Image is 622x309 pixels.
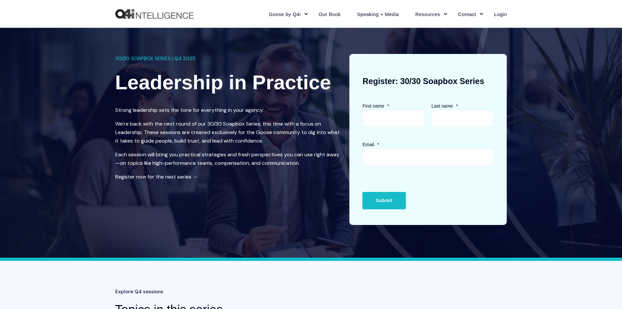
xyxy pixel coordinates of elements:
[115,287,163,297] span: Explore Q4 sessions
[362,103,384,109] span: First name
[115,68,334,96] h1: Leadership in Practice
[362,67,494,95] h3: Register: 30/30 Soapbox Series
[431,103,453,109] span: Last name
[115,150,340,167] p: Each session will bring you practical strategies and fresh perspectives you can use right away—on...
[115,54,195,63] span: 30/30 SOAPBOX SERIES | Q4 2025
[362,142,374,147] span: Email
[115,120,340,145] p: We’re back with the next round of our 30/30 Soapbox Series, this time with a focus on Leadership....
[115,9,194,19] a: Back to Home
[115,9,194,19] img: Q4intelligence, LLC logo
[362,192,406,209] input: Submit
[115,173,340,181] p: Register now for the next series →
[115,106,340,114] p: Strong leadership sets the tone for everything in your agency.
